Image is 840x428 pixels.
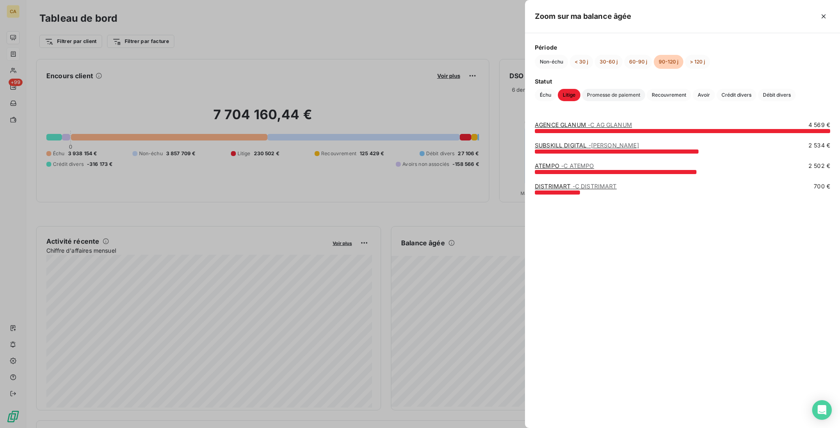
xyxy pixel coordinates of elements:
[685,55,710,69] button: > 120 j
[582,89,645,101] button: Promesse de paiement
[535,183,617,190] a: DISTRIMART
[595,55,623,69] button: 30-60 j
[654,55,683,69] button: 90-120 j
[808,141,830,149] span: 2 534 €
[535,43,830,52] span: Période
[812,400,832,420] div: Open Intercom Messenger
[535,55,568,69] button: Non-échu
[624,55,652,69] button: 60-90 j
[589,142,639,149] span: - [PERSON_NAME]
[717,89,756,101] button: Crédit divers
[561,162,594,169] span: - C ATEMPO
[588,121,632,128] span: - C AG GLANUM
[570,55,593,69] button: < 30 j
[808,121,830,129] span: 4 569 €
[814,182,830,190] span: 700 €
[535,162,594,169] a: ATEMPO
[573,183,617,190] span: - C DISTRIMART
[647,89,691,101] button: Recouvrement
[693,89,715,101] button: Avoir
[535,89,556,101] button: Échu
[535,142,639,149] a: SUBSKILL DIGITAL
[535,11,632,22] h5: Zoom sur ma balance âgée
[535,121,632,128] a: AGENCE GLANUM
[535,77,830,86] span: Statut
[558,89,580,101] button: Litige
[808,162,830,170] span: 2 502 €
[758,89,796,101] button: Débit divers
